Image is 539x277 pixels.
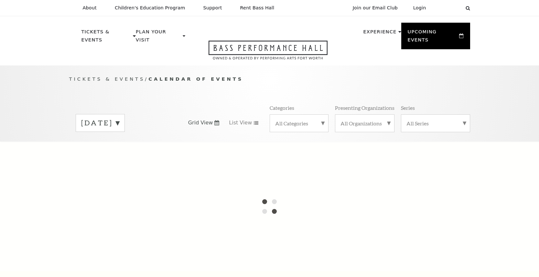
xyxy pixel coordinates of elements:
span: Tickets & Events [69,76,145,82]
p: Upcoming Events [408,28,458,48]
p: Experience [363,28,396,40]
p: Tickets & Events [81,28,132,48]
label: All Categories [275,120,323,127]
p: Categories [270,104,294,111]
p: Presenting Organizations [335,104,394,111]
p: Plan Your Visit [136,28,181,48]
span: Calendar of Events [148,76,243,82]
label: All Series [406,120,465,127]
label: [DATE] [81,118,119,128]
select: Select: [437,5,459,11]
p: Support [203,5,222,11]
p: Children's Education Program [115,5,185,11]
p: Series [401,104,415,111]
label: All Organizations [340,120,389,127]
span: List View [229,119,252,126]
p: About [83,5,97,11]
p: Rent Bass Hall [240,5,275,11]
span: Grid View [188,119,213,126]
p: / [69,75,470,83]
